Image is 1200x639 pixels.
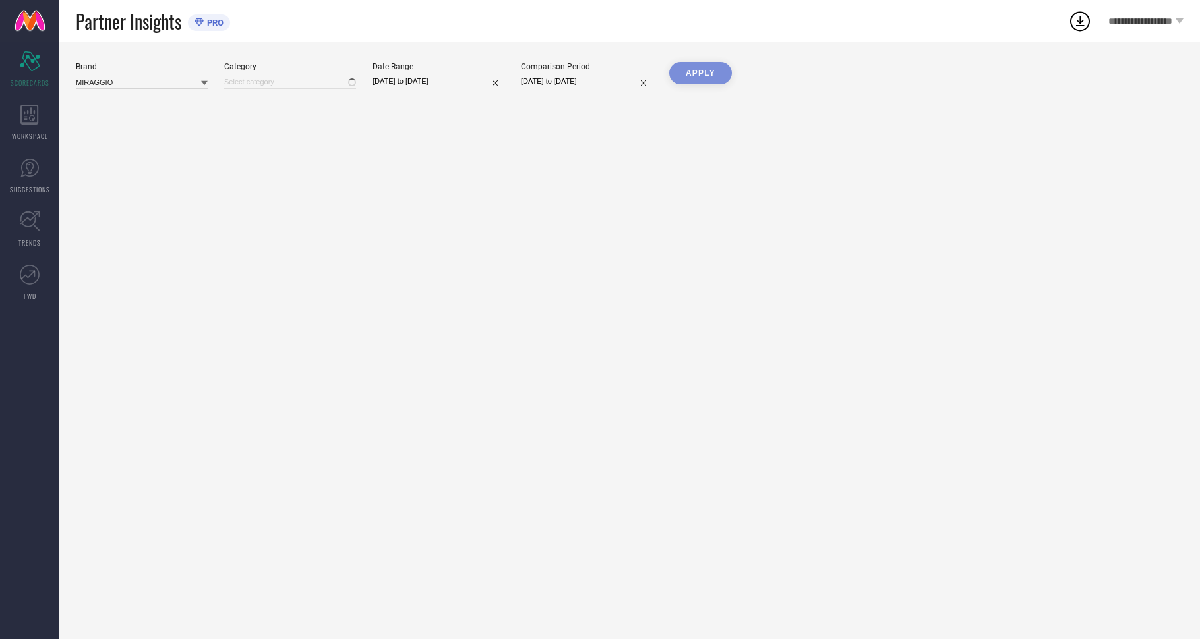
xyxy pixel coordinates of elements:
[1068,9,1092,33] div: Open download list
[12,131,48,141] span: WORKSPACE
[10,184,50,194] span: SUGGESTIONS
[373,74,504,88] input: Select date range
[76,62,208,71] div: Brand
[76,8,181,35] span: Partner Insights
[11,78,49,88] span: SCORECARDS
[373,62,504,71] div: Date Range
[521,62,653,71] div: Comparison Period
[521,74,653,88] input: Select comparison period
[18,238,41,248] span: TRENDS
[24,291,36,301] span: FWD
[224,62,356,71] div: Category
[204,18,224,28] span: PRO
